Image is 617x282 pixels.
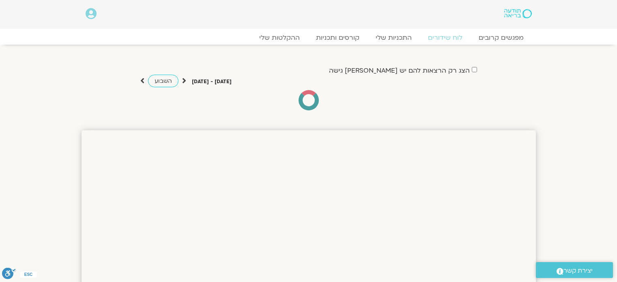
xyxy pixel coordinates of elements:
[251,34,308,42] a: ההקלטות שלי
[192,77,232,86] p: [DATE] - [DATE]
[329,67,470,74] label: הצג רק הרצאות להם יש [PERSON_NAME] גישה
[308,34,368,42] a: קורסים ותכניות
[86,34,532,42] nav: Menu
[420,34,471,42] a: לוח שידורים
[563,265,593,276] span: יצירת קשר
[536,262,613,278] a: יצירת קשר
[155,77,172,85] span: השבוע
[368,34,420,42] a: התכניות שלי
[471,34,532,42] a: מפגשים קרובים
[148,75,178,87] a: השבוע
